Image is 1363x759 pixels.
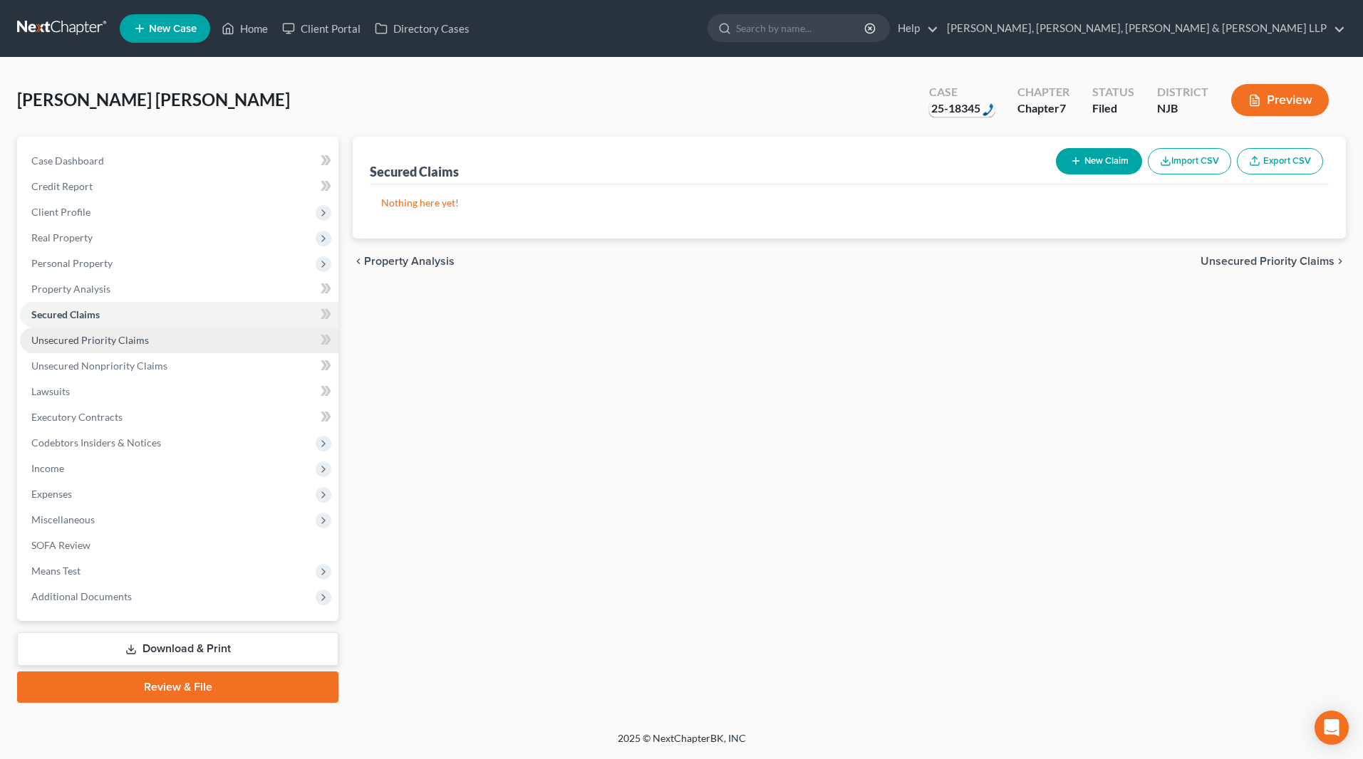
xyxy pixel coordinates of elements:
[370,163,459,180] div: Secured Claims
[31,180,93,192] span: Credit Report
[31,257,113,269] span: Personal Property
[891,16,938,41] a: Help
[940,16,1345,41] a: [PERSON_NAME], [PERSON_NAME], [PERSON_NAME] & [PERSON_NAME] LLP
[17,632,338,666] a: Download & Print
[214,16,275,41] a: Home
[20,353,338,379] a: Unsecured Nonpriority Claims
[1059,101,1066,115] span: 7
[20,533,338,558] a: SOFA Review
[1056,148,1142,174] button: New Claim
[983,103,994,116] img: hfpfyWBK5wQHBAGPgDf9c6qAYOxxMAAAAASUVORK5CYII=
[20,148,338,174] a: Case Dashboard
[1092,100,1134,117] div: Filed
[31,385,70,397] span: Lawsuits
[276,731,1088,757] div: 2025 © NextChapterBK, INC
[31,462,64,474] span: Income
[31,206,90,218] span: Client Profile
[31,539,90,551] span: SOFA Review
[20,379,338,404] a: Lawsuits
[1315,711,1349,745] div: Open Intercom Messenger
[31,231,93,244] span: Real Property
[1335,256,1346,267] i: chevron_right
[20,404,338,430] a: Executory Contracts
[364,256,455,267] span: Property Analysis
[736,15,866,41] input: Search by name...
[353,256,364,267] i: chevron_left
[31,334,149,346] span: Unsecured Priority Claims
[1201,256,1335,267] span: Unsecured Priority Claims
[353,256,455,267] button: chevron_left Property Analysis
[1237,148,1323,174] a: Export CSV
[31,513,95,525] span: Miscellaneous
[929,84,995,100] div: Case
[1092,84,1134,100] div: Status
[20,302,338,328] a: Secured Claims
[31,436,161,449] span: Codebtors Insiders & Notices
[1017,84,1069,100] div: Chapter
[31,308,100,320] span: Secured Claims
[17,89,290,110] span: [PERSON_NAME] [PERSON_NAME]
[1201,256,1346,267] button: Unsecured Priority Claims chevron_right
[31,360,167,372] span: Unsecured Nonpriority Claims
[1017,100,1069,117] div: Chapter
[275,16,368,41] a: Client Portal
[20,276,338,302] a: Property Analysis
[368,16,477,41] a: Directory Cases
[1157,100,1208,117] div: NJB
[31,488,72,500] span: Expenses
[31,283,110,295] span: Property Analysis
[31,411,123,423] span: Executory Contracts
[31,565,81,577] span: Means Test
[31,590,132,602] span: Additional Documents
[17,671,338,703] a: Review & File
[1157,84,1208,100] div: District
[149,23,197,34] span: New Case
[1231,84,1329,116] button: Preview
[20,174,338,199] a: Credit Report
[20,328,338,353] a: Unsecured Priority Claims
[1148,148,1231,174] button: Import CSV
[381,196,1317,210] p: Nothing here yet!
[929,100,995,117] div: Call: 25-18345
[31,155,104,167] span: Case Dashboard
